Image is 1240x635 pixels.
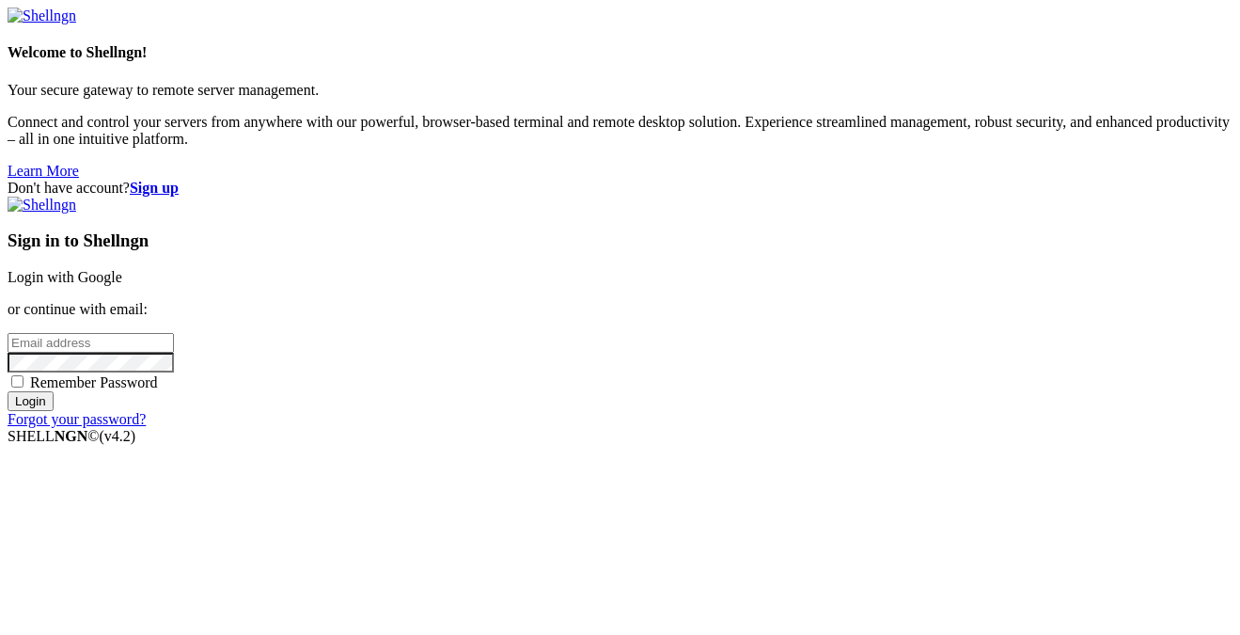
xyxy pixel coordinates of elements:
[8,82,1232,99] p: Your secure gateway to remote server management.
[8,269,122,285] a: Login with Google
[8,180,1232,197] div: Don't have account?
[8,230,1232,251] h3: Sign in to Shellngn
[100,428,136,444] span: 4.2.0
[8,333,174,353] input: Email address
[8,301,1232,318] p: or continue with email:
[130,180,179,196] a: Sign up
[8,44,1232,61] h4: Welcome to Shellngn!
[8,8,76,24] img: Shellngn
[8,163,79,179] a: Learn More
[55,428,88,444] b: NGN
[8,197,76,214] img: Shellngn
[11,375,24,388] input: Remember Password
[8,391,54,411] input: Login
[8,114,1232,148] p: Connect and control your servers from anywhere with our powerful, browser-based terminal and remo...
[30,374,158,390] span: Remember Password
[8,411,146,427] a: Forgot your password?
[8,428,135,444] span: SHELL ©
